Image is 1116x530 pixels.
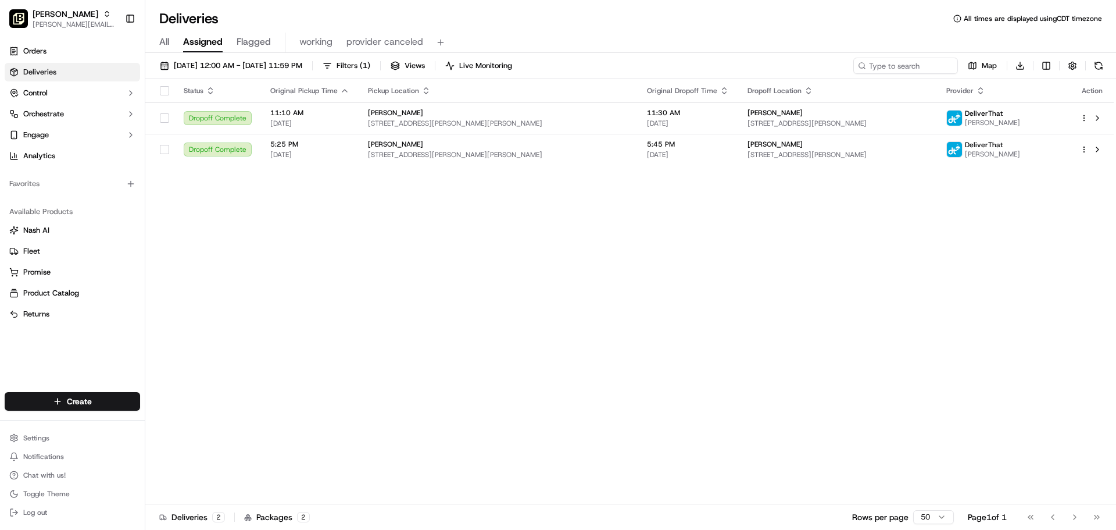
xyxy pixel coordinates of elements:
[459,61,512,71] span: Live Monitoring
[297,512,310,522] div: 2
[947,142,962,157] img: profile_deliverthat_partner.png
[270,86,338,95] span: Original Pickup Time
[23,88,48,98] span: Control
[965,109,1003,118] span: DeliverThat
[747,119,928,128] span: [STREET_ADDRESS][PERSON_NAME]
[360,61,370,71] span: ( 1 )
[853,58,958,74] input: Type to search
[159,511,225,523] div: Deliveries
[747,86,802,95] span: Dropoff Location
[244,511,310,523] div: Packages
[5,430,140,446] button: Settings
[9,246,135,257] a: Fleet
[5,242,140,261] button: Fleet
[23,433,49,443] span: Settings
[5,63,140,81] a: Deliveries
[212,512,225,522] div: 2
[747,150,928,159] span: [STREET_ADDRESS][PERSON_NAME]
[237,35,271,49] span: Flagged
[67,396,92,407] span: Create
[9,309,135,319] a: Returns
[5,263,140,282] button: Promise
[368,140,423,149] span: [PERSON_NAME]
[968,511,1007,523] div: Page 1 of 1
[405,61,425,71] span: Views
[23,130,49,140] span: Engage
[5,504,140,521] button: Log out
[159,35,169,49] span: All
[852,511,908,523] p: Rows per page
[368,119,628,128] span: [STREET_ADDRESS][PERSON_NAME][PERSON_NAME]
[647,150,729,159] span: [DATE]
[23,151,55,161] span: Analytics
[5,305,140,323] button: Returns
[299,35,332,49] span: working
[647,119,729,128] span: [DATE]
[183,35,223,49] span: Assigned
[5,84,140,102] button: Control
[5,202,140,221] div: Available Products
[5,284,140,303] button: Product Catalog
[385,58,430,74] button: Views
[270,150,349,159] span: [DATE]
[23,225,49,236] span: Nash AI
[23,452,64,461] span: Notifications
[23,508,47,517] span: Log out
[368,108,423,118] span: [PERSON_NAME]
[5,126,140,144] button: Engage
[155,58,307,74] button: [DATE] 12:00 AM - [DATE] 11:59 PM
[368,150,628,159] span: [STREET_ADDRESS][PERSON_NAME][PERSON_NAME]
[946,86,974,95] span: Provider
[5,42,140,61] a: Orders
[9,267,135,278] a: Promise
[23,246,40,257] span: Fleet
[270,108,349,118] span: 11:10 AM
[317,58,375,74] button: Filters(1)
[5,449,140,465] button: Notifications
[5,5,120,33] button: Pei Wei - Rogers[PERSON_NAME][PERSON_NAME][EMAIL_ADDRESS][DOMAIN_NAME]
[647,140,729,149] span: 5:45 PM
[9,225,135,236] a: Nash AI
[647,86,717,95] span: Original Dropoff Time
[747,108,803,118] span: [PERSON_NAME]
[33,8,98,20] button: [PERSON_NAME]
[23,67,56,77] span: Deliveries
[947,111,962,126] img: profile_deliverthat_partner.png
[982,61,997,71] span: Map
[174,61,302,71] span: [DATE] 12:00 AM - [DATE] 11:59 PM
[5,486,140,502] button: Toggle Theme
[23,267,51,278] span: Promise
[5,392,140,411] button: Create
[964,14,1102,23] span: All times are displayed using CDT timezone
[5,467,140,483] button: Chat with us!
[5,147,140,165] a: Analytics
[1080,86,1104,95] div: Action
[23,109,64,119] span: Orchestrate
[440,58,517,74] button: Live Monitoring
[5,221,140,240] button: Nash AI
[23,309,49,319] span: Returns
[963,58,1002,74] button: Map
[965,118,1020,127] span: [PERSON_NAME]
[965,140,1003,150] span: DeliverThat
[747,140,803,149] span: [PERSON_NAME]
[647,108,729,118] span: 11:30 AM
[33,20,116,29] span: [PERSON_NAME][EMAIL_ADDRESS][DOMAIN_NAME]
[159,9,219,28] h1: Deliveries
[346,35,423,49] span: provider canceled
[270,119,349,128] span: [DATE]
[965,150,1020,159] span: [PERSON_NAME]
[184,86,203,95] span: Status
[5,105,140,123] button: Orchestrate
[9,288,135,298] a: Product Catalog
[270,140,349,149] span: 5:25 PM
[23,471,66,480] span: Chat with us!
[23,46,46,56] span: Orders
[337,61,370,71] span: Filters
[1090,58,1107,74] button: Refresh
[5,175,140,193] div: Favorites
[9,9,28,28] img: Pei Wei - Rogers
[23,489,70,499] span: Toggle Theme
[23,288,79,298] span: Product Catalog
